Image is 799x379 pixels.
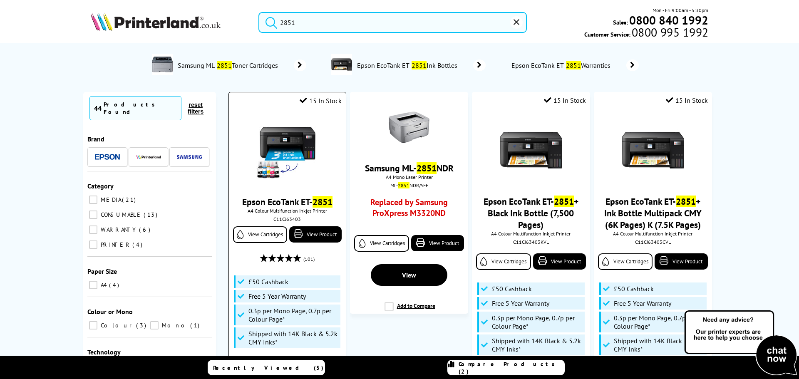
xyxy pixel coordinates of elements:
span: Shipped with 14K Black & 5.2k CMY Inks* [248,329,338,346]
span: A4 Colour Multifunction Inkjet Printer [598,230,707,237]
span: £50 Cashback [248,277,288,286]
a: Epson EcoTank ET-2851Ink Bottles [356,54,486,77]
a: View Cartridges [354,235,409,252]
a: Recently Viewed (5) [208,360,325,375]
span: Brand [87,135,104,143]
label: Add to Compare [385,302,435,318]
a: Epson EcoTank ET-2851 [242,196,333,208]
span: Mono [160,322,189,329]
div: C11CJ63403 [235,216,340,222]
img: Samsung [177,155,202,159]
mark: 2851 [554,196,574,207]
a: Printerland Logo [91,12,248,32]
div: 15 In Stock [300,97,342,105]
img: Epson-ET-2850-Front-Main-Small.jpg [500,119,562,181]
div: Products Found [104,101,177,116]
mark: 2851 [566,61,581,69]
img: Printerland [136,155,161,159]
span: 1 [190,322,201,329]
span: (101) [303,251,315,267]
a: 0800 840 1992 [628,16,708,24]
mark: 2851 [398,182,409,188]
span: 0.3p per Mono Page, 0.7p per Colour Page* [248,307,338,323]
img: Epson [95,154,120,160]
span: Sales: [613,18,628,26]
input: MEDIA 21 [89,196,97,204]
div: ML- NDR/SEE [356,182,462,188]
span: Colour [99,322,135,329]
div: 15 In Stock [544,96,586,104]
span: Free 5 Year Warranty [492,299,549,307]
span: WARRANTY [99,226,138,233]
span: 21 [122,196,138,203]
input: Mono 1 [150,321,159,329]
a: View Product [655,253,707,270]
input: A4 4 [89,281,97,289]
span: Technology [87,348,121,356]
span: Free 5 Year Warranty [614,299,671,307]
a: Epson EcoTank ET-2851Warranties [511,59,639,71]
span: 0800 995 1992 [630,28,708,36]
span: 6 [139,226,152,233]
img: Open Live Chat window [682,309,799,377]
div: 15 In Stock [666,96,708,104]
a: Samsung ML-2851Toner Cartridges [177,54,306,77]
span: Samsung ML- Toner Cartridges [177,61,281,69]
mark: 2851 [217,61,232,69]
a: View [371,264,447,286]
input: CONSUMABLE 13 [89,211,97,219]
a: View Product [411,235,464,251]
input: Colour 3 [89,321,97,329]
img: Printerland Logo [91,12,221,31]
span: A4 Colour Multifunction Inkjet Printer [233,208,342,214]
a: Samsung ML-2851NDR [365,162,454,174]
a: Epson EcoTank ET-2851+ Ink Bottle Multipack CMY (6K Pages) K (7.5K Pages) [604,196,702,230]
button: reset filters [181,101,210,115]
span: Epson EcoTank ET- Ink Bottles [356,61,461,69]
img: Epson-ET-2850-Front-Main-Small.jpg [622,119,684,181]
span: Customer Service: [584,28,708,38]
a: View Product [533,253,586,270]
span: Colour or Mono [87,307,133,316]
a: Epson EcoTank ET-2851+ Black Ink Bottle (7,500 Pages) [484,196,578,230]
span: CONSUMABLE [99,211,143,218]
span: 44 [94,104,102,112]
span: 13 [144,211,159,218]
span: A4 Colour Multifunction Inkjet Printer [476,230,586,237]
mark: 2851 [676,196,696,207]
input: PRINTER 4 [89,240,97,249]
div: C11CJ63403KVL [478,239,583,245]
div: C11CJ63403CVL [600,239,705,245]
b: 0800 840 1992 [629,12,708,28]
span: Recently Viewed (5) [213,364,324,372]
span: 4 [132,241,144,248]
span: Paper Size [87,267,117,275]
mark: 2851 [417,162,437,174]
span: 3 [136,322,148,329]
input: WARRANTY 6 [89,225,97,234]
a: View Cartridges [476,253,531,270]
span: Epson EcoTank ET- Warranties [511,61,614,69]
span: PRINTER [99,241,132,248]
span: Shipped with 14K Black & 5.2k CMY Inks* [492,337,583,353]
span: 4 [109,281,121,289]
a: View Cartridges [233,226,287,243]
span: A4 [99,281,108,289]
span: MEDIA [99,196,121,203]
mark: 2851 [313,196,333,208]
span: Compare Products (2) [459,360,564,375]
mark: 2851 [412,61,427,69]
a: View Product [289,226,342,243]
span: 0.3p per Mono Page, 0.7p per Colour Page* [492,314,583,330]
img: C11CJ63401-departmentimage.jpg [331,54,352,75]
a: Replaced by Samsung ProXpress M3320ND [365,197,453,223]
span: View [402,271,416,279]
span: Free 5 Year Warranty [248,292,306,300]
span: 0.3p per Mono Page, 0.7p per Colour Page* [614,314,705,330]
a: Compare Products (2) [447,360,565,375]
span: Shipped with 14K Black & 5.2k CMY Inks* [614,337,705,353]
a: View Cartridges [598,253,653,270]
span: Mon - Fri 9:00am - 5:30pm [653,6,708,14]
span: Category [87,182,114,190]
img: ML-2851-conspage.jpg [152,54,173,75]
